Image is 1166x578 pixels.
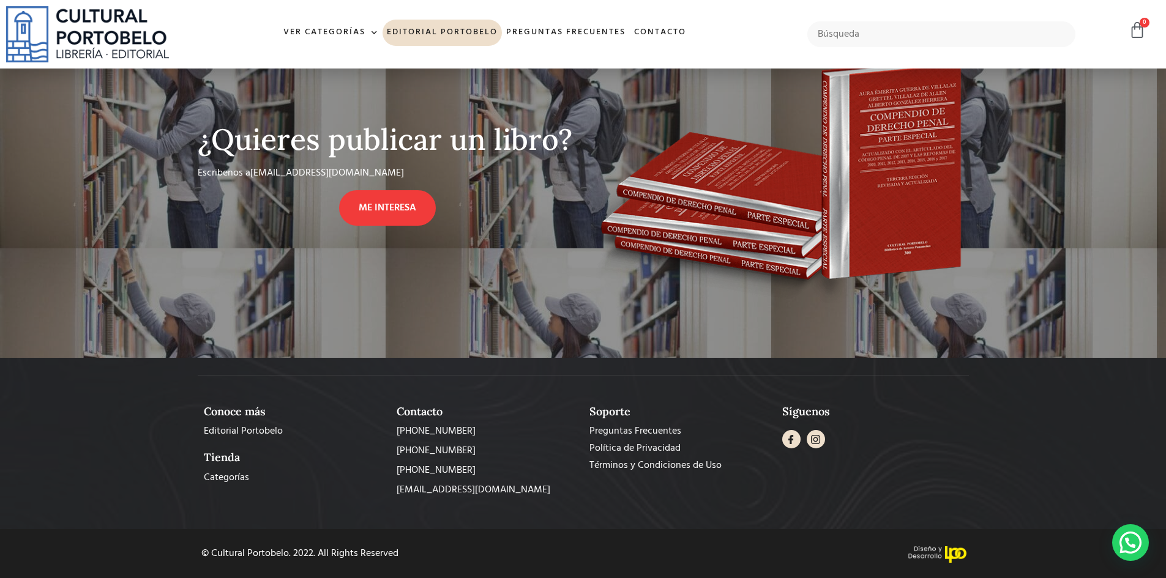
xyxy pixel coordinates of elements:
[397,424,577,439] a: [PHONE_NUMBER]
[397,483,577,497] a: [EMAIL_ADDRESS][DOMAIN_NAME]
[397,405,577,418] h2: Contacto
[204,405,384,418] h2: Conoce más
[204,451,384,464] h2: Tienda
[204,470,384,485] a: Categorías
[782,405,963,418] h2: Síguenos
[383,20,502,46] a: Editorial Portobelo
[397,443,577,458] a: [PHONE_NUMBER]
[589,441,770,456] a: Política de Privacidad
[397,483,550,497] span: [EMAIL_ADDRESS][DOMAIN_NAME]
[201,549,574,558] div: © Cultural Portobelo. 2022. All Rights Reserved
[589,424,681,439] span: Preguntas Frecuentes
[589,424,770,439] a: Preguntas Frecuentes
[589,458,770,473] a: Términos y Condiciones de Uso
[589,405,770,418] h2: Soporte
[279,20,383,46] a: Ver Categorías
[589,441,681,456] span: Política de Privacidad
[204,424,384,439] a: Editorial Portobelo
[339,190,436,226] a: ME INTERESA
[397,463,577,478] a: [PHONE_NUMBER]
[397,443,476,458] span: [PHONE_NUMBER]
[397,463,476,478] span: [PHONE_NUMBER]
[502,20,630,46] a: Preguntas frecuentes
[198,166,565,190] div: Escribenos a
[589,458,722,473] span: Términos y Condiciones de Uso
[1129,21,1146,39] a: 0
[250,165,404,181] a: [EMAIL_ADDRESS][DOMAIN_NAME]
[359,201,416,215] span: ME INTERESA
[204,424,283,439] span: Editorial Portobelo
[807,21,1076,47] input: Búsqueda
[198,124,577,156] h2: ¿Quieres publicar un libro?
[630,20,690,46] a: Contacto
[1140,18,1149,28] span: 0
[397,424,476,439] span: [PHONE_NUMBER]
[204,470,249,485] span: Categorías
